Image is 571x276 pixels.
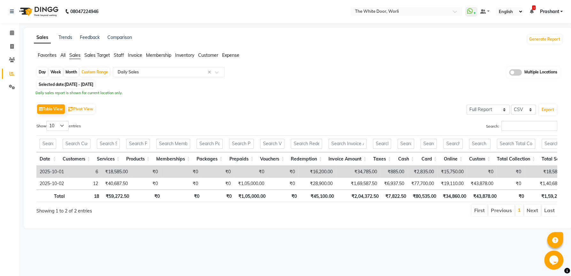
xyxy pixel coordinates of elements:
input: Search Card [421,139,437,149]
img: pivot.png [68,107,73,112]
input: Search Customers [63,139,90,149]
td: ₹0 [267,166,298,178]
th: ₹2,04,372.50 [337,190,382,202]
th: Packages: activate to sort column ascending [193,152,226,166]
th: 18 [68,190,102,202]
td: ₹1,69,587.50 [336,178,380,190]
td: ₹19,110.00 [437,178,467,190]
span: Clear all [208,69,213,76]
div: Month [64,68,79,77]
th: Total [36,190,68,202]
span: [DATE] - [DATE] [65,82,93,87]
span: Prashant [540,8,559,15]
b: 08047224946 [70,3,98,20]
input: Search Online [443,139,462,149]
td: 12 [67,178,101,190]
td: ₹0 [161,178,201,190]
td: ₹15,750.00 [437,166,467,178]
div: Day [37,68,48,77]
input: Search Invoice Amount [328,139,367,149]
td: 6 [67,166,101,178]
td: ₹18,585.00 [524,166,569,178]
th: ₹43,878.00 [469,190,499,202]
span: Sales Target [84,52,110,58]
td: 2025-10-02 [36,178,67,190]
td: 2025-10-01 [36,166,67,178]
span: Staff [114,52,124,58]
th: Customers: activate to sort column ascending [59,152,94,166]
button: Generate Report [528,35,562,44]
input: Search Taxes [373,139,391,149]
input: Search Total Collection [497,139,535,149]
th: ₹1,05,000.00 [235,190,269,202]
td: ₹0 [234,166,267,178]
td: ₹43,878.00 [467,178,497,190]
td: ₹0 [131,166,161,178]
a: Feedback [80,34,100,40]
th: Redemption: activate to sort column ascending [288,152,325,166]
th: Products: activate to sort column ascending [123,152,153,166]
th: Online: activate to sort column ascending [440,152,466,166]
td: ₹77,700.00 [407,178,437,190]
span: Multiple Locations [524,69,557,76]
input: Search Products [126,139,150,149]
button: Table View [37,104,65,114]
th: Total Collection: activate to sort column ascending [494,152,538,166]
th: Taxes: activate to sort column ascending [370,152,394,166]
th: Card: activate to sort column ascending [417,152,440,166]
span: Favorites [38,52,57,58]
button: Pivot View [67,104,95,114]
td: ₹885.00 [380,166,407,178]
input: Search Prepaids [229,139,254,149]
td: ₹1,40,688.00 [524,178,569,190]
input: Search Packages [197,139,223,149]
input: Search Cash [397,139,414,149]
span: All [60,52,66,58]
td: ₹0 [131,178,161,190]
td: ₹0 [497,166,524,178]
th: ₹34,860.00 [439,190,469,202]
input: Search Services [97,139,120,149]
th: ₹0 [499,190,527,202]
div: Week [49,68,63,77]
th: ₹0 [269,190,300,202]
th: ₹80,535.00 [409,190,439,202]
span: Membership [146,52,171,58]
input: Search Vouchers [260,139,284,149]
input: Search: [501,121,557,131]
th: Cash: activate to sort column ascending [394,152,417,166]
td: ₹28,900.00 [298,178,336,190]
span: Sales [69,52,81,58]
span: Customer [198,52,218,58]
th: Invoice Amount: activate to sort column ascending [325,152,370,166]
th: Vouchers: activate to sort column ascending [257,152,288,166]
td: ₹34,785.00 [336,166,380,178]
th: Memberships: activate to sort column ascending [153,152,193,166]
input: Search Date [40,139,56,149]
th: Prepaids: activate to sort column ascending [226,152,257,166]
th: ₹7,822.50 [382,190,409,202]
th: Services: activate to sort column ascending [94,152,123,166]
td: ₹2,835.00 [407,166,437,178]
td: ₹0 [161,166,201,178]
td: ₹6,937.50 [380,178,407,190]
label: Show entries [36,121,81,131]
th: ₹0 [132,190,163,202]
input: Search Memberships [156,139,190,149]
div: Daily sales report is shown for current location only. [35,90,561,96]
td: ₹16,200.00 [298,166,336,178]
a: Trends [58,34,72,40]
th: ₹0 [163,190,203,202]
span: Inventory [175,52,194,58]
a: Comparison [107,34,132,40]
img: logo [16,3,60,20]
a: 1 [529,9,533,14]
div: Showing 1 to 2 of 2 entries [36,204,248,214]
th: Date: activate to sort column ascending [36,152,59,166]
th: ₹59,272.50 [102,190,132,202]
td: ₹0 [467,166,497,178]
th: Custom: activate to sort column ascending [466,152,494,166]
button: Export [539,104,557,115]
td: ₹1,05,000.00 [234,178,267,190]
span: 1 [532,5,536,10]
